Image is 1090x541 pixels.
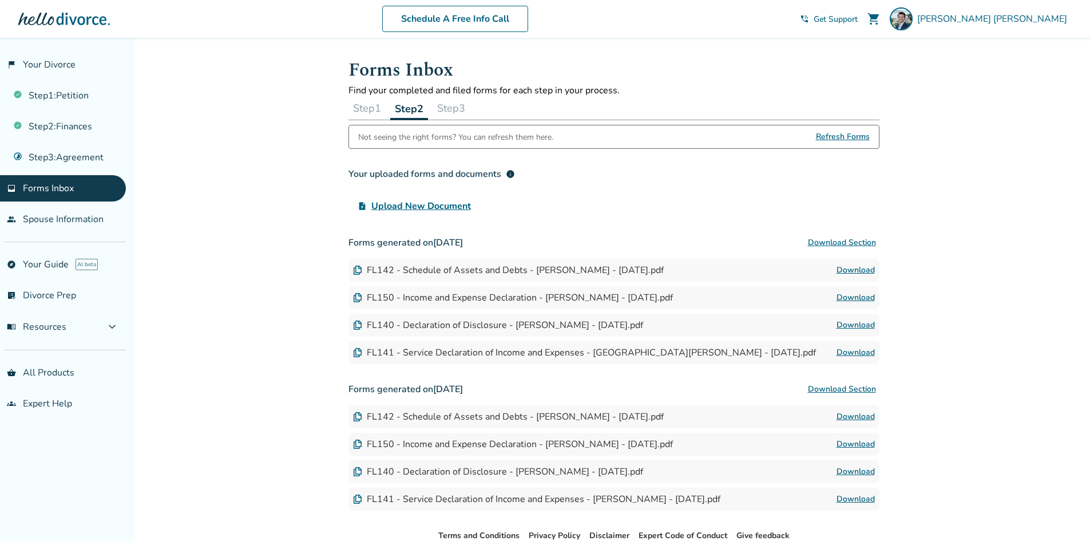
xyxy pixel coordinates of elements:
[7,368,16,377] span: shopping_basket
[353,465,643,478] div: FL140 - Declaration of Disclosure - [PERSON_NAME] - [DATE].pdf
[353,293,362,302] img: Document
[804,378,879,401] button: Download Section
[917,13,1072,25] span: [PERSON_NAME] [PERSON_NAME]
[814,14,858,25] span: Get Support
[348,97,386,120] button: Step1
[438,530,520,541] a: Terms and Conditions
[800,14,858,25] a: phone_in_talkGet Support
[639,530,727,541] a: Expert Code of Conduct
[800,14,809,23] span: phone_in_talk
[353,319,643,331] div: FL140 - Declaration of Disclosure - [PERSON_NAME] - [DATE].pdf
[7,399,16,408] span: groups
[867,12,881,26] span: shopping_cart
[382,6,528,32] a: Schedule A Free Info Call
[837,437,875,451] a: Download
[837,263,875,277] a: Download
[348,167,515,181] div: Your uploaded forms and documents
[7,215,16,224] span: people
[353,291,673,304] div: FL150 - Income and Expense Declaration - [PERSON_NAME] - [DATE].pdf
[23,182,74,195] span: Forms Inbox
[353,346,816,359] div: FL141 - Service Declaration of Income and Expenses - [GEOGRAPHIC_DATA][PERSON_NAME] - [DATE].pdf
[7,322,16,331] span: menu_book
[353,438,673,451] div: FL150 - Income and Expense Declaration - [PERSON_NAME] - [DATE].pdf
[837,492,875,506] a: Download
[837,318,875,332] a: Download
[358,202,367,211] span: upload_file
[433,97,470,120] button: Step3
[816,125,870,148] span: Refresh Forms
[348,378,879,401] h3: Forms generated on [DATE]
[804,231,879,254] button: Download Section
[348,56,879,84] h1: Forms Inbox
[353,410,664,423] div: FL142 - Schedule of Assets and Debts - [PERSON_NAME] - [DATE].pdf
[837,465,875,479] a: Download
[353,467,362,476] img: Document
[76,259,98,270] span: AI beta
[7,291,16,300] span: list_alt_check
[353,440,362,449] img: Document
[529,530,580,541] a: Privacy Policy
[506,169,515,179] span: info
[353,264,664,277] div: FL142 - Schedule of Assets and Debts - [PERSON_NAME] - [DATE].pdf
[353,412,362,421] img: Document
[837,291,875,305] a: Download
[353,495,362,504] img: Document
[358,125,553,148] div: Not seeing the right forms? You can refresh them here.
[390,97,428,120] button: Step2
[7,60,16,69] span: flag_2
[837,346,875,360] a: Download
[371,199,471,213] span: Upload New Document
[7,321,66,333] span: Resources
[348,231,879,254] h3: Forms generated on [DATE]
[105,320,119,334] span: expand_more
[353,321,362,330] img: Document
[890,7,913,30] img: Ryan Thomason
[7,260,16,269] span: explore
[1033,486,1090,541] iframe: Chat Widget
[837,410,875,424] a: Download
[353,348,362,357] img: Document
[7,184,16,193] span: inbox
[353,493,720,506] div: FL141 - Service Declaration of Income and Expenses - [PERSON_NAME] - [DATE].pdf
[348,84,879,97] p: Find your completed and filed forms for each step in your process.
[353,266,362,275] img: Document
